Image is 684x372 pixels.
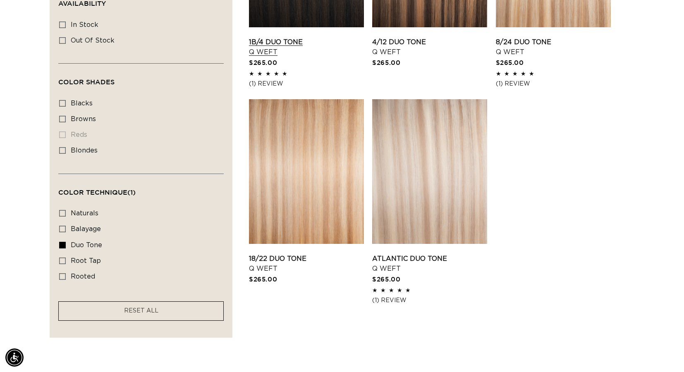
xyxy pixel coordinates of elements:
span: duo tone [71,242,102,248]
a: 4/12 Duo Tone Q Weft [372,37,487,57]
span: Color Shades [58,78,115,86]
a: 18/22 Duo Tone Q Weft [249,254,364,274]
span: naturals [71,210,98,217]
span: In stock [71,21,98,28]
summary: Color Shades (0 selected) [58,64,224,93]
span: RESET ALL [124,308,158,314]
a: RESET ALL [124,306,158,316]
a: 1B/4 Duo Tone Q Weft [249,37,364,57]
span: rooted [71,273,95,280]
span: blacks [71,100,93,107]
a: Atlantic Duo Tone Q Weft [372,254,487,274]
a: 8/24 Duo Tone Q Weft [496,37,611,57]
span: root tap [71,258,101,264]
summary: Color Technique (1 selected) [58,174,224,204]
span: (1) [127,188,136,196]
span: Color Technique [58,188,136,196]
span: browns [71,116,96,122]
span: Out of stock [71,37,115,44]
div: Accessibility Menu [5,348,24,367]
span: balayage [71,226,101,232]
span: blondes [71,147,98,154]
